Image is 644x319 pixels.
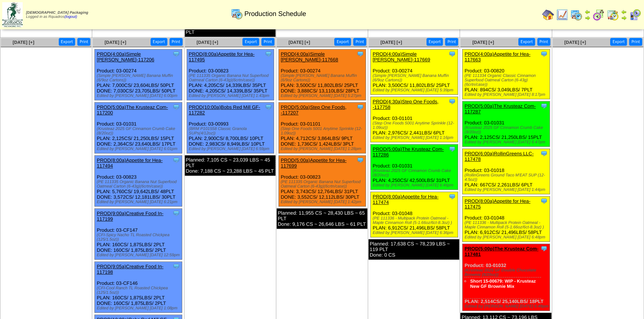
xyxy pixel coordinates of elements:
[373,99,438,110] a: PROD(4:30a)Step One Foods, -117758
[570,9,582,21] img: calendarprod.gif
[464,92,550,97] div: Edited by [PERSON_NAME] [DATE] 8:17pm
[77,38,90,46] button: Print
[373,194,438,205] a: PROD(8:00a)Appetite for Hea-117474
[104,40,126,45] span: [DATE] [+]
[261,38,274,46] button: Print
[540,245,548,252] img: Tooltip
[278,102,366,153] div: Product: 03-01101 PLAN: 4,712CS / 3,864LBS / 9PLT DONE: 1,736CS / 1,424LBS / 3PLT
[64,15,77,19] a: (logout)
[189,51,255,62] a: PROD(8:00a)Appetite for Hea-117495
[185,155,276,176] div: Planned: 7,105 CS ~ 23,039 LBS ~ 45 PLT Done: 7,188 CS ~ 23,288 LBS ~ 45 PLT
[97,147,182,151] div: Edited by [PERSON_NAME] [DATE] 6:01pm
[97,253,182,257] div: Edited by [PERSON_NAME] [DATE] 12:59pm
[59,38,75,46] button: Export
[464,103,535,114] a: PROD(5:00a)The Krusteaz Com-117287
[189,127,274,136] div: (BRM P101558 Classic Granola SUPs(4/12oz))
[97,180,182,189] div: (PE 111335 Organic Banana Nut Superfood Oatmeal Carton (6-43g)(6crtn/case))
[97,51,154,62] a: PROD(4:00a)Simple [PERSON_NAME]-117206
[13,40,34,45] a: [DATE] [+]
[470,279,536,289] a: Short 15-00679: WIP - Krusteaz New GF Brownie Mix
[2,2,23,27] img: zoroco-logo-small.webp
[593,9,605,21] img: calendarblend.gif
[277,208,367,229] div: Planned: 11,955 CS ~ 28,430 LBS ~ 65 PLT Done: 9,176 CS ~ 26,646 LBS ~ 61 PLT
[464,74,550,87] div: (PE 111334 Organic Classic Cinnamon Superfood Oatmeal Carton (6-43g)(6crtn/case))
[373,121,458,130] div: (Step One Foods 5001 Anytime Sprinkle (12-1.09oz))
[373,146,444,157] a: PROD(5:00a)The Krusteaz Com-117286
[278,49,366,100] div: Product: 03-00274 PLAN: 3,500CS / 11,802LBS / 25PLT DONE: 3,888CS / 13,110LBS / 28PLT
[244,10,306,18] span: Production Schedule
[448,98,456,105] img: Tooltip
[540,102,548,110] img: Tooltip
[373,169,458,178] div: (Krusteaz 2025 GF Cinnamon Crumb Cake (8/20oz))
[373,231,458,235] div: Edited by [PERSON_NAME] [DATE] 6:36pm
[281,74,366,82] div: (Simple [PERSON_NAME] Banana Muffin (6/9oz Cartons))
[281,147,366,151] div: Edited by [PERSON_NAME] [DATE] 1:28pm
[26,11,88,19] span: Logged in as Rquadros
[97,200,182,204] div: Edited by [PERSON_NAME] [DATE] 6:21pm
[231,8,243,20] img: calendarprod.gif
[97,233,182,242] div: (CFI-Spicy Nacho TL Roasted Chickpea (125/1.5oz))
[189,94,274,98] div: Edited by [PERSON_NAME] [DATE] 1:43pm
[95,49,182,100] div: Product: 03-00274 PLAN: 7,000CS / 23,604LBS / 50PLT DONE: 7,030CS / 23,705LBS / 50PLT
[540,197,548,205] img: Tooltip
[95,156,182,206] div: Product: 03-00823 PLAN: 5,760CS / 19,642LBS / 48PLT DONE: 3,572CS / 12,181LBS / 30PLT
[464,198,530,209] a: PROD(8:00a)Appetite for Hea-117475
[621,9,627,15] img: arrowleft.gif
[540,150,548,157] img: Tooltip
[445,38,458,46] button: Print
[173,263,180,270] img: Tooltip
[585,9,590,15] img: arrowleft.gif
[537,38,550,46] button: Print
[368,239,459,260] div: Planned: 17,638 CS ~ 78,239 LBS ~ 119 PLT Done: 0 CS
[464,173,550,182] div: (RollinGreens Ground Taco M'EAT SUP (12-4.5oz))
[95,102,182,153] div: Product: 03-01031 PLAN: 2,125CS / 21,250LBS / 15PLT DONE: 2,364CS / 23,640LBS / 17PLT
[95,262,182,313] div: Product: 03-CF146 PLAN: 160CS / 1,875LBS / 2PLT DONE: 160CS / 1,875LBS / 2PLT
[189,74,274,82] div: (PE 111335 Organic Banana Nut Superfood Oatmeal Carton (6-43g)(6crtn/case))
[265,103,272,111] img: Tooltip
[357,156,364,164] img: Tooltip
[97,127,182,136] div: (Krusteaz 2025 GF Cinnamon Crumb Cake (8/20oz))
[97,94,182,98] div: Edited by [PERSON_NAME] [DATE] 6:00pm
[281,104,347,115] a: PROD(5:00a)Step One Foods, -117207
[151,38,167,46] button: Export
[371,144,458,190] div: Product: 03-01031 PLAN: 4,250CS / 42,500LBS / 31PLT
[281,180,366,189] div: (PE 111335 Organic Banana Nut Superfood Oatmeal Carton (6-43g)(6crtn/case))
[472,40,494,45] a: [DATE] [+]
[448,193,456,200] img: Tooltip
[464,188,550,192] div: Edited by [PERSON_NAME] [DATE] 1:44pm
[170,38,183,46] button: Print
[373,216,458,225] div: (PE 111336 - Multipack Protein Oatmeal - Maple Cinnamon Roll (5-1.66oz/6ct-8.3oz) )
[189,147,274,151] div: Edited by [PERSON_NAME] [DATE] 6:59pm
[464,221,550,230] div: (PE 111336 - Multipack Protein Oatmeal - Maple Cinnamon Roll (5-1.66oz/6ct-8.3oz) )
[380,40,402,45] a: [DATE] [+]
[629,9,641,21] img: calendarcustomer.gif
[289,40,310,45] span: [DATE] [+]
[173,156,180,164] img: Tooltip
[448,50,456,58] img: Tooltip
[463,244,550,311] div: Product: 03-01032 PLAN: 2,514CS / 25,140LBS / 18PLT
[281,94,366,98] div: Edited by [PERSON_NAME] [DATE] 5:27pm
[371,97,458,142] div: Product: 03-01101 PLAN: 2,976CS / 2,441LBS / 6PLT
[373,136,458,140] div: Edited by [PERSON_NAME] [DATE] 1:16pm
[97,104,168,115] a: PROD(5:00a)The Krusteaz Com-117200
[278,156,366,206] div: Product: 03-00823 PLAN: 3,743CS / 12,764LBS / 31PLT DONE: 3,552CS / 12,112LBS / 30PLT
[610,38,627,46] button: Export
[629,38,642,46] button: Print
[281,200,366,204] div: Edited by [PERSON_NAME] [DATE] 1:42pm
[97,157,162,169] a: PROD(8:00a)Appetite for Hea-117494
[564,40,586,45] a: [DATE] [+]
[189,104,260,115] a: PROD(10:00a)Bobs Red Mill GF-117282
[95,209,182,260] div: Product: 03-CF147 PLAN: 160CS / 1,875LBS / 2PLT DONE: 160CS / 1,875LBS / 2PLT
[373,74,458,82] div: (Simple [PERSON_NAME] Banana Muffin (6/9oz Cartons))
[173,103,180,111] img: Tooltip
[463,196,550,242] div: Product: 03-01048 PLAN: 6,912CS / 21,496LBS / 58PLT
[97,306,182,310] div: Edited by [PERSON_NAME] [DATE] 1:08pm
[464,268,550,277] div: (Krusteaz 2025 GF Double Chocolate Brownie (8/20oz))
[97,211,163,222] a: PROD(9:00a)Creative Food In-117199
[373,183,458,188] div: Edited by [PERSON_NAME] [DATE] 6:46pm
[518,38,535,46] button: Export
